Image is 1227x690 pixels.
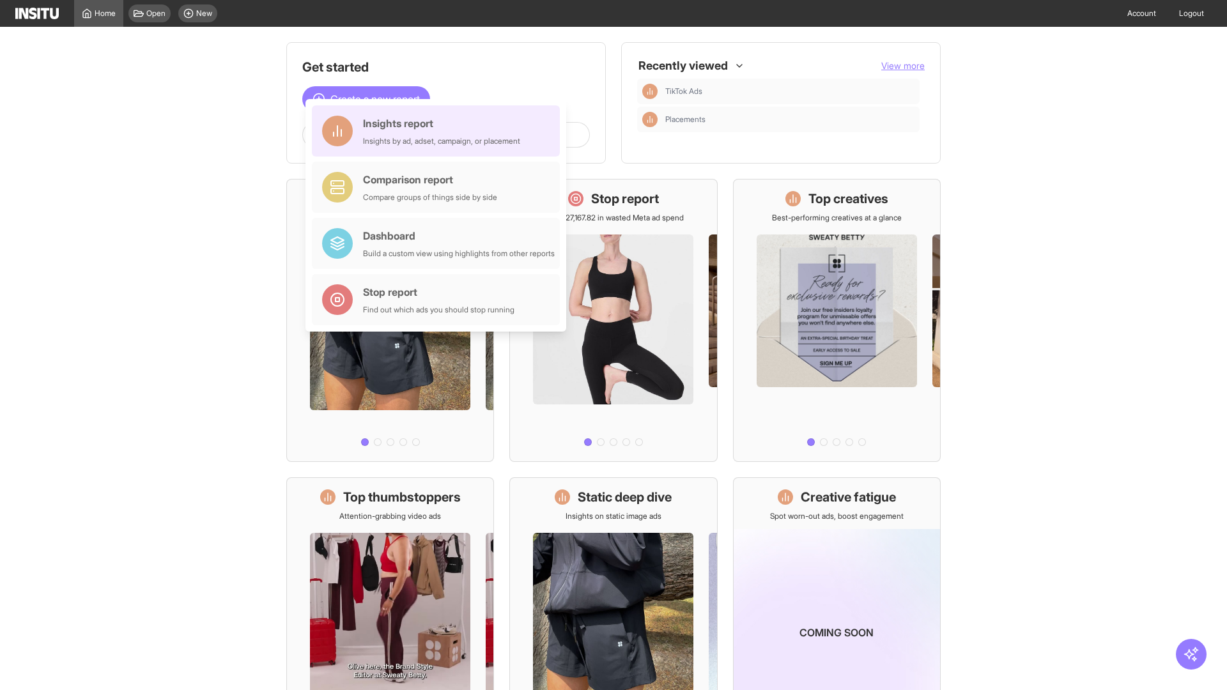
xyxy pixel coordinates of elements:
div: Find out which ads you should stop running [363,305,514,315]
a: What's live nowSee all active ads instantly [286,179,494,462]
span: Placements [665,114,706,125]
div: Stop report [363,284,514,300]
div: Build a custom view using highlights from other reports [363,249,555,259]
h1: Static deep dive [578,488,672,506]
p: Insights on static image ads [566,511,661,521]
span: Open [146,8,166,19]
div: Compare groups of things side by side [363,192,497,203]
span: TikTok Ads [665,86,702,96]
span: New [196,8,212,19]
a: Top creativesBest-performing creatives at a glance [733,179,941,462]
h1: Top thumbstoppers [343,488,461,506]
h1: Get started [302,58,590,76]
div: Insights by ad, adset, campaign, or placement [363,136,520,146]
p: Save £27,167.82 in wasted Meta ad spend [543,213,684,223]
button: View more [881,59,925,72]
span: TikTok Ads [665,86,914,96]
span: Home [95,8,116,19]
span: View more [881,60,925,71]
a: Stop reportSave £27,167.82 in wasted Meta ad spend [509,179,717,462]
div: Insights report [363,116,520,131]
span: Create a new report [330,91,420,107]
p: Attention-grabbing video ads [339,511,441,521]
div: Comparison report [363,172,497,187]
p: Best-performing creatives at a glance [772,213,902,223]
h1: Stop report [591,190,659,208]
div: Dashboard [363,228,555,243]
div: Insights [642,84,658,99]
button: Create a new report [302,86,430,112]
div: Insights [642,112,658,127]
span: Placements [665,114,914,125]
h1: Top creatives [808,190,888,208]
img: Logo [15,8,59,19]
